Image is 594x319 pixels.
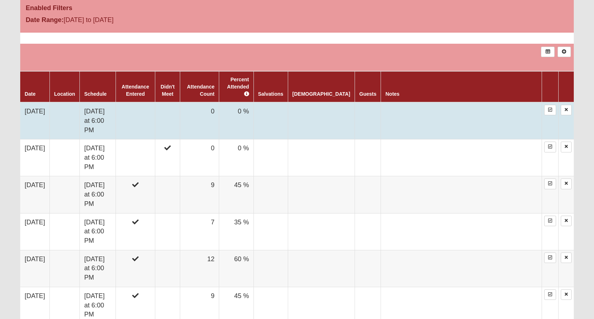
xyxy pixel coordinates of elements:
td: [DATE] at 6:00 PM [80,102,116,139]
a: Enter Attendance [544,216,556,226]
td: 12 [180,250,219,287]
a: Delete [561,105,572,115]
a: Enter Attendance [544,289,556,300]
a: Enter Attendance [544,142,556,152]
td: [DATE] at 6:00 PM [80,139,116,176]
td: [DATE] at 6:00 PM [80,176,116,213]
td: [DATE] [20,250,49,287]
a: Attendance Entered [122,84,149,97]
a: Date [25,91,35,97]
a: Export to Excel [541,47,554,57]
label: Date Range: [26,15,64,25]
td: 0 % [219,139,253,176]
td: 7 [180,213,219,250]
a: Enter Attendance [544,105,556,115]
td: 0 % [219,102,253,139]
a: Delete [561,142,572,152]
td: 0 [180,139,219,176]
td: [DATE] [20,102,49,139]
a: Enter Attendance [544,253,556,263]
td: 60 % [219,250,253,287]
a: Schedule [84,91,107,97]
td: 0 [180,102,219,139]
a: Delete [561,253,572,263]
div: [DATE] to [DATE] [20,15,205,27]
a: Delete [561,289,572,300]
td: [DATE] at 6:00 PM [80,213,116,250]
a: Delete [561,178,572,189]
a: Attendance Count [187,84,214,97]
td: [DATE] [20,213,49,250]
td: 9 [180,176,219,213]
th: [DEMOGRAPHIC_DATA] [288,71,355,102]
h4: Enabled Filters [26,4,568,12]
td: [DATE] at 6:00 PM [80,250,116,287]
a: Didn't Meet [161,84,175,97]
a: Notes [385,91,399,97]
th: Guests [355,71,381,102]
a: Alt+N [558,47,571,57]
td: 45 % [219,176,253,213]
a: Location [54,91,75,97]
th: Salvations [253,71,288,102]
td: 35 % [219,213,253,250]
a: Delete [561,216,572,226]
a: Percent Attended [227,77,249,97]
td: [DATE] [20,139,49,176]
td: [DATE] [20,176,49,213]
a: Enter Attendance [544,178,556,189]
